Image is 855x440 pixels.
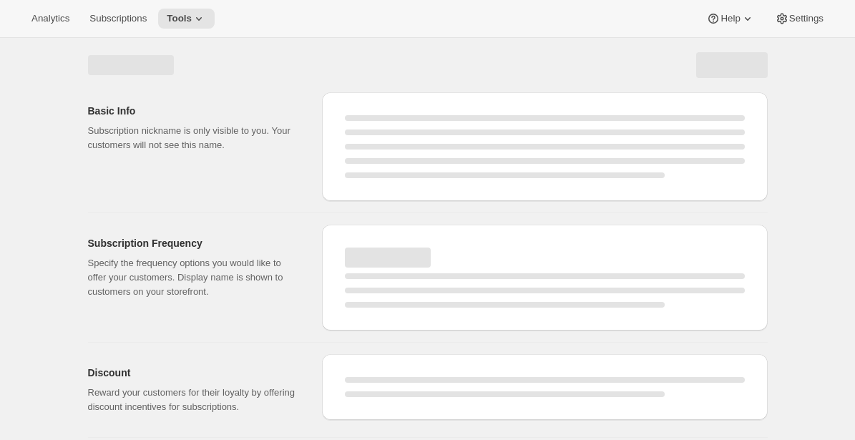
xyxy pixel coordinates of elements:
[88,386,299,414] p: Reward your customers for their loyalty by offering discount incentives for subscriptions.
[167,13,192,24] span: Tools
[88,256,299,299] p: Specify the frequency options you would like to offer your customers. Display name is shown to cu...
[88,366,299,380] h2: Discount
[789,13,824,24] span: Settings
[766,9,832,29] button: Settings
[720,13,740,24] span: Help
[81,9,155,29] button: Subscriptions
[89,13,147,24] span: Subscriptions
[88,104,299,118] h2: Basic Info
[23,9,78,29] button: Analytics
[31,13,69,24] span: Analytics
[88,124,299,152] p: Subscription nickname is only visible to you. Your customers will not see this name.
[158,9,215,29] button: Tools
[88,236,299,250] h2: Subscription Frequency
[698,9,763,29] button: Help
